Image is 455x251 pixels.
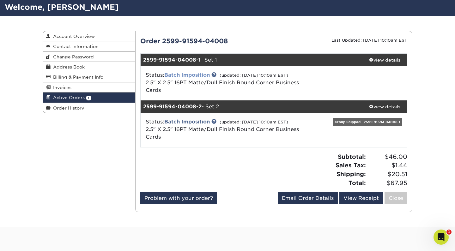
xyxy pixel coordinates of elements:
a: Contact Information [43,41,135,51]
div: Order 2599-91594-04008 [136,36,274,46]
strong: 2599-91594-04008-1 [143,57,201,63]
span: Account Overview [51,34,95,39]
a: Address Book [43,62,135,72]
div: Group Shipped - 2599-91594-04008-1 [333,118,402,126]
span: Billing & Payment Info [51,75,103,80]
a: view details [362,54,407,66]
div: - Set 2 [141,100,363,113]
strong: 2599-91594-04008-2 [143,104,202,110]
a: Order History [43,103,135,113]
span: Address Book [51,64,85,69]
small: (updated: [DATE] 10:10am EST) [220,73,288,78]
small: (updated: [DATE] 10:10am EST) [220,120,288,124]
span: Active Orders [51,95,85,100]
span: $67.95 [368,179,407,188]
a: Invoices [43,82,135,93]
iframe: Intercom live chat [434,230,449,245]
strong: Shipping: [337,170,366,177]
a: Account Overview [43,31,135,41]
small: Last Updated: [DATE] 10:10am EST [331,38,407,43]
strong: Sales Tax: [336,162,366,169]
a: Batch Imposition [164,72,210,78]
a: 2.5" X 2.5" 16PT Matte/Dull Finish Round Corner Business Cards [146,126,299,140]
a: Close [385,192,407,204]
strong: Total: [349,179,366,186]
span: 1 [86,96,91,100]
a: Email Order Details [278,192,338,204]
span: Change Password [51,54,94,59]
a: Problem with your order? [140,192,217,204]
span: Order History [51,105,84,111]
span: Invoices [51,85,71,90]
div: view details [362,57,407,63]
span: $20.51 [368,170,407,179]
span: 1 [446,230,452,235]
a: Change Password [43,52,135,62]
a: Batch Imposition [164,119,210,125]
a: 2.5" X 2.5" 16PT Matte/Dull Finish Round Corner Business Cards [146,80,299,93]
a: view details [362,100,407,113]
a: View Receipt [339,192,383,204]
a: Active Orders 1 [43,93,135,103]
div: view details [362,104,407,110]
div: Status: [141,71,318,94]
span: $46.00 [368,152,407,161]
a: Billing & Payment Info [43,72,135,82]
div: - Set 1 [141,54,363,66]
span: $1.44 [368,161,407,170]
div: Status: [141,118,318,141]
strong: Subtotal: [338,153,366,160]
span: Contact Information [51,44,99,49]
